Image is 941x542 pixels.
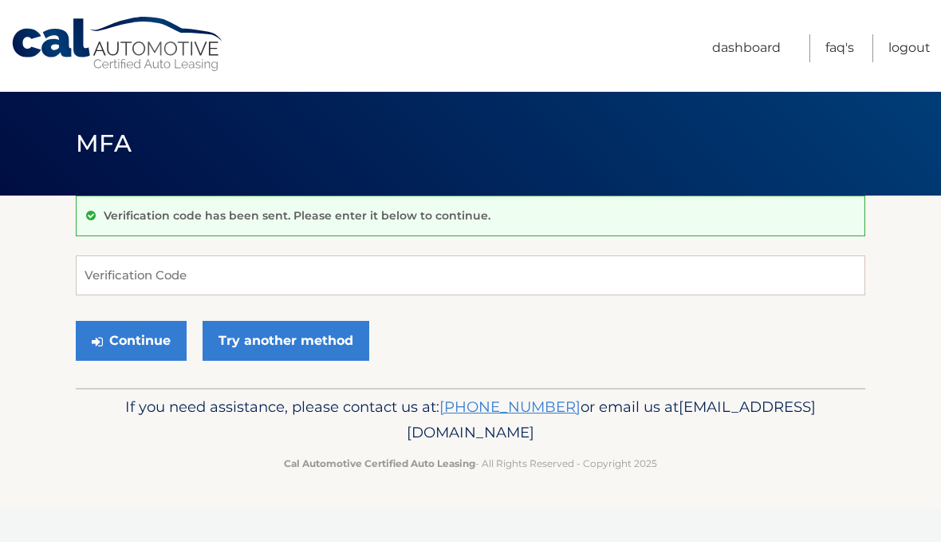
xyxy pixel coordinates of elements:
[825,34,854,62] a: FAQ's
[86,394,855,445] p: If you need assistance, please contact us at: or email us at
[76,129,132,158] span: MFA
[104,208,490,223] p: Verification code has been sent. Please enter it below to continue.
[407,398,816,441] span: [EMAIL_ADDRESS][DOMAIN_NAME]
[284,457,475,469] strong: Cal Automotive Certified Auto Leasing
[203,321,369,361] a: Try another method
[439,398,581,416] a: [PHONE_NUMBER]
[10,16,226,73] a: Cal Automotive
[76,255,865,295] input: Verification Code
[712,34,781,62] a: Dashboard
[86,455,855,472] p: - All Rights Reserved - Copyright 2025
[76,321,187,361] button: Continue
[888,34,931,62] a: Logout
